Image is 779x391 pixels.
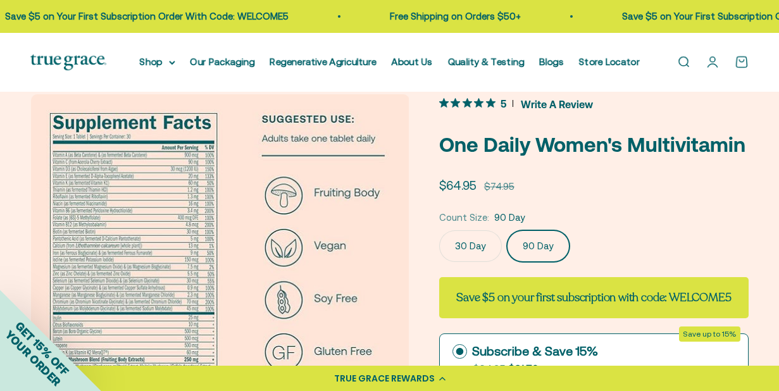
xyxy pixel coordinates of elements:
[13,319,72,378] span: GET 15% OFF
[3,9,286,24] p: Save $5 on Your First Subscription Order With Code: WELCOME5
[334,372,435,385] div: TRUE GRACE REWARDS
[484,179,514,194] compare-at-price: $74.95
[439,94,593,113] button: 5 out 5 stars rating in total 4 reviews. Jump to reviews.
[439,128,749,161] p: One Daily Women's Multivitamin
[270,56,377,67] a: Regenerative Agriculture
[387,11,518,22] a: Free Shipping on Orders $50+
[439,176,477,195] sale-price: $64.95
[540,56,564,67] a: Blogs
[579,56,640,67] a: Store Locator
[494,210,525,225] span: 90 Day
[456,290,731,305] strong: Save $5 on your first subscription with code: WELCOME5
[3,328,63,388] span: YOUR ORDER
[190,56,255,67] a: Our Packaging
[392,56,433,67] a: About Us
[140,54,175,70] summary: Shop
[521,94,593,113] span: Write A Review
[501,96,506,109] span: 5
[439,210,489,225] legend: Count Size:
[448,56,525,67] a: Quality & Testing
